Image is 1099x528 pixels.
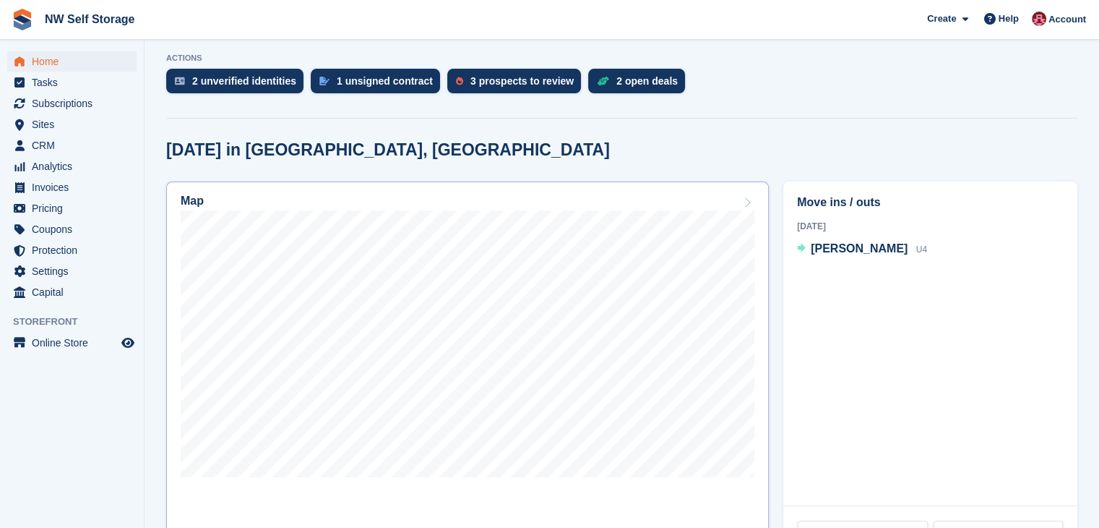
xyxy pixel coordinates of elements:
[32,177,118,197] span: Invoices
[7,333,137,353] a: menu
[192,75,296,87] div: 2 unverified identities
[797,220,1064,233] div: [DATE]
[319,77,329,85] img: contract_signature_icon-13c848040528278c33f63329250d36e43548de30e8caae1d1a13099fd9432cc5.svg
[39,7,140,31] a: NW Self Storage
[337,75,433,87] div: 1 unsigned contract
[166,54,1077,63] p: ACTIONS
[811,242,908,255] span: [PERSON_NAME]
[470,75,574,87] div: 3 prospects to review
[797,240,927,259] a: [PERSON_NAME] U4
[999,12,1019,26] span: Help
[7,156,137,176] a: menu
[7,282,137,302] a: menu
[7,219,137,239] a: menu
[32,240,118,260] span: Protection
[7,51,137,72] a: menu
[32,261,118,281] span: Settings
[175,77,185,85] img: verify_identity-adf6edd0f0f0b5bbfe63781bf79b02c33cf7c696d77639b501bdc392416b5a36.svg
[797,194,1064,211] h2: Move ins / outs
[13,315,144,329] span: Storefront
[1048,12,1086,27] span: Account
[311,69,447,101] a: 1 unsigned contract
[32,219,118,239] span: Coupons
[927,12,956,26] span: Create
[588,69,692,101] a: 2 open deals
[7,93,137,114] a: menu
[32,333,118,353] span: Online Store
[12,9,33,30] img: stora-icon-8386f47178a22dfd0bd8f6a31ec36ba5ce8667c1dd55bd0f319d3a0aa187defe.svg
[32,282,118,302] span: Capital
[32,93,118,114] span: Subscriptions
[916,244,927,255] span: U4
[166,140,610,160] h2: [DATE] in [GEOGRAPHIC_DATA], [GEOGRAPHIC_DATA]
[32,135,118,156] span: CRM
[32,114,118,135] span: Sites
[181,195,204,208] h2: Map
[447,69,588,101] a: 3 prospects to review
[7,198,137,218] a: menu
[32,156,118,176] span: Analytics
[7,261,137,281] a: menu
[456,77,463,85] img: prospect-51fa495bee0391a8d652442698ab0144808aea92771e9ea1ae160a38d050c398.svg
[7,177,137,197] a: menu
[597,76,609,86] img: deal-1b604bf984904fb50ccaf53a9ad4b4a5d6e5aea283cecdc64d6e3604feb123c2.svg
[616,75,678,87] div: 2 open deals
[7,135,137,156] a: menu
[7,240,137,260] a: menu
[7,72,137,93] a: menu
[7,114,137,135] a: menu
[32,72,118,93] span: Tasks
[32,198,118,218] span: Pricing
[119,334,137,352] a: Preview store
[166,69,311,101] a: 2 unverified identities
[1032,12,1046,26] img: Josh Vines
[32,51,118,72] span: Home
